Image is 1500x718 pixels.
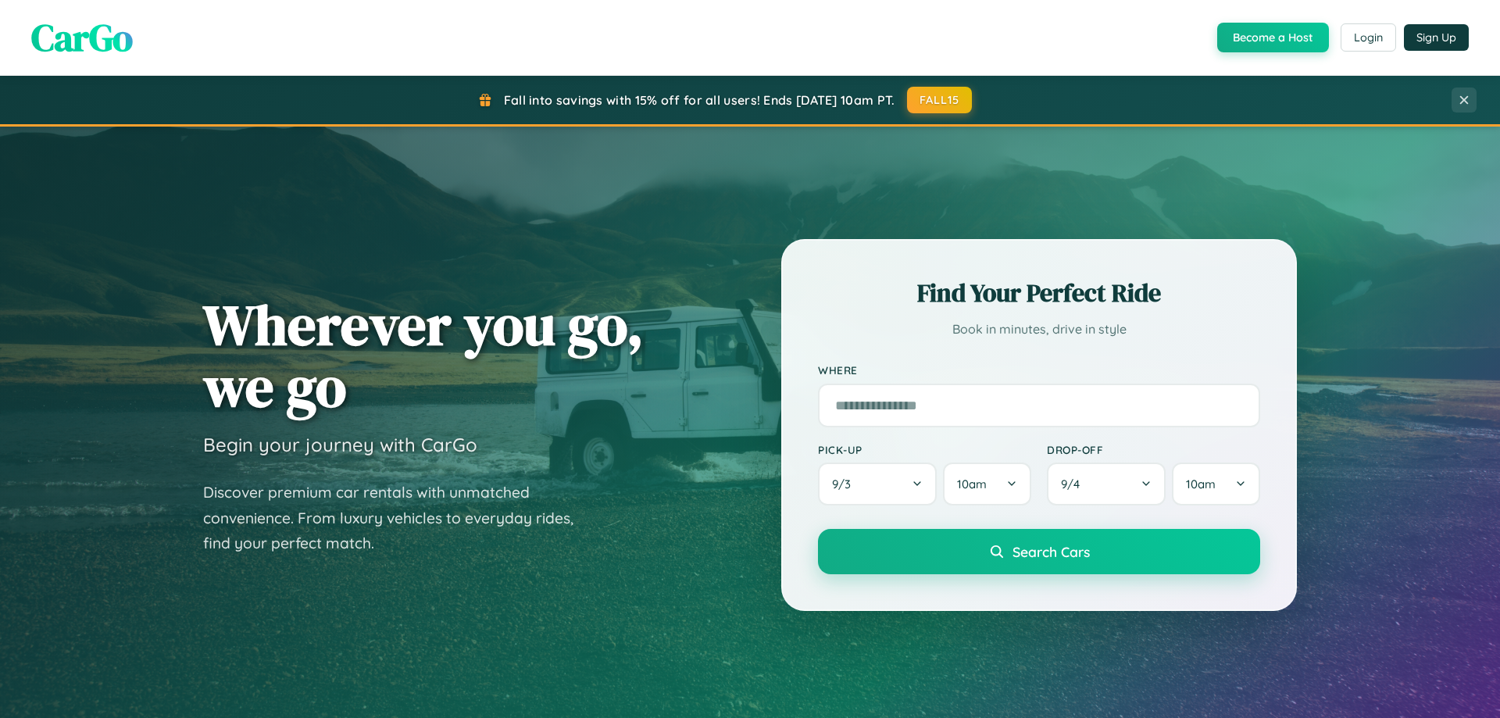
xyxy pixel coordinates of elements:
[504,92,895,108] span: Fall into savings with 15% off for all users! Ends [DATE] 10am PT.
[1061,477,1087,491] span: 9 / 4
[1217,23,1329,52] button: Become a Host
[818,443,1031,456] label: Pick-up
[1404,24,1469,51] button: Sign Up
[31,12,133,63] span: CarGo
[818,276,1260,310] h2: Find Your Perfect Ride
[818,318,1260,341] p: Book in minutes, drive in style
[907,87,973,113] button: FALL15
[943,463,1031,505] button: 10am
[1186,477,1216,491] span: 10am
[957,477,987,491] span: 10am
[203,480,594,556] p: Discover premium car rentals with unmatched convenience. From luxury vehicles to everyday rides, ...
[818,529,1260,574] button: Search Cars
[1012,543,1090,560] span: Search Cars
[203,433,477,456] h3: Begin your journey with CarGo
[1341,23,1396,52] button: Login
[1172,463,1260,505] button: 10am
[818,364,1260,377] label: Where
[832,477,859,491] span: 9 / 3
[818,463,937,505] button: 9/3
[1047,443,1260,456] label: Drop-off
[1047,463,1166,505] button: 9/4
[203,294,644,417] h1: Wherever you go, we go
